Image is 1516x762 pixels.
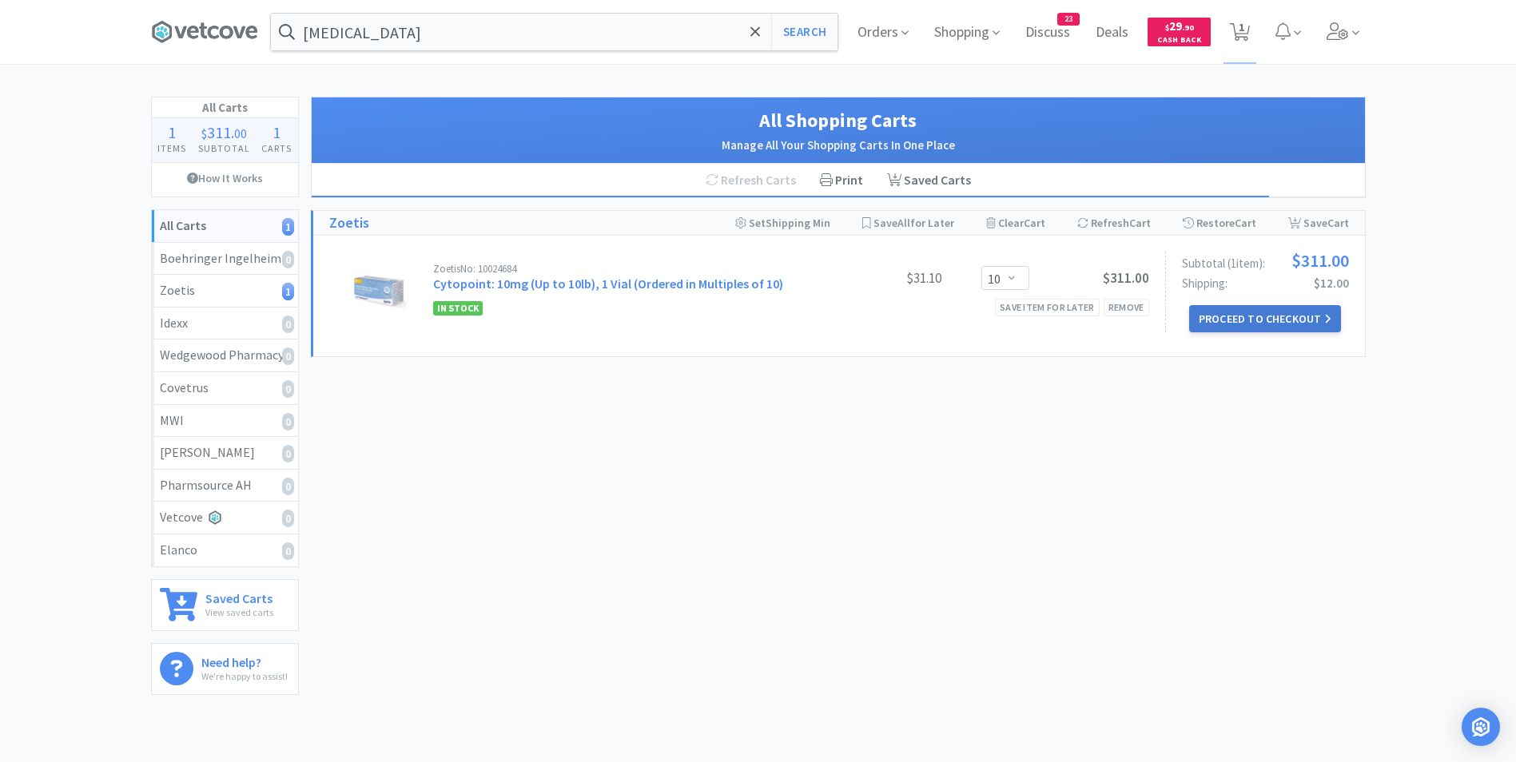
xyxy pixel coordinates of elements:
[1235,216,1256,230] span: Cart
[1288,211,1349,235] div: Save
[256,141,298,156] h4: Carts
[282,478,294,495] i: 0
[1129,216,1151,230] span: Cart
[160,411,290,431] div: MWI
[897,216,910,230] span: All
[282,510,294,527] i: 0
[875,164,983,197] a: Saved Carts
[152,502,298,534] a: Vetcove0
[282,413,294,431] i: 0
[282,445,294,462] i: 0
[1314,276,1349,291] span: $12.00
[160,345,290,366] div: Wedgewood Pharmacy
[152,405,298,438] a: MWI0
[1058,14,1079,25] span: 23
[1182,22,1194,33] span: . 90
[433,276,783,292] a: Cytopoint: 10mg (Up to 10lb), 1 Vial (Ordered in Multiples of 10)
[151,579,299,631] a: Saved CartsView saved carts
[433,301,483,316] span: In Stock
[986,211,1045,235] div: Clear
[152,275,298,308] a: Zoetis1
[152,97,298,118] h1: All Carts
[433,264,822,274] div: Zoetis No: 10024684
[160,248,290,269] div: Boehringer Ingelheim
[282,218,294,236] i: 1
[152,210,298,243] a: All Carts1
[749,216,766,230] span: Set
[1462,708,1500,746] div: Open Intercom Messenger
[873,216,954,230] span: Save for Later
[1165,22,1169,33] span: $
[160,540,290,561] div: Elanco
[328,136,1349,155] h2: Manage All Your Shopping Carts In One Place
[1224,27,1256,42] a: 1
[192,125,256,141] div: .
[1089,26,1135,40] a: Deals
[1019,26,1076,40] a: Discuss23
[152,243,298,276] a: Boehringer Ingelheim0
[282,347,294,365] i: 0
[1024,216,1045,230] span: Cart
[234,125,247,141] span: 00
[1104,299,1149,316] div: Remove
[160,313,290,334] div: Idexx
[207,122,231,142] span: 311
[152,534,298,566] a: Elanco0
[1157,36,1201,46] span: Cash Back
[168,122,176,142] span: 1
[1165,18,1194,34] span: 29
[1182,277,1349,289] div: Shipping:
[152,437,298,470] a: [PERSON_NAME]0
[808,164,875,197] div: Print
[160,378,290,399] div: Covetrus
[282,251,294,268] i: 0
[152,339,298,372] a: Wedgewood Pharmacy0
[822,268,941,288] div: $31.10
[282,283,294,300] i: 1
[152,141,193,156] h4: Items
[328,105,1349,136] h1: All Shopping Carts
[735,211,830,235] div: Shipping Min
[152,163,298,193] a: How It Works
[271,14,838,50] input: Search by item, sku, manufacturer, ingredient, size...
[282,316,294,333] i: 0
[995,299,1100,316] div: Save item for later
[1148,10,1211,54] a: $29.90Cash Back
[351,264,407,319] img: 79467d3129c14af587c8eb86c0883fd0_534320.jpeg
[771,14,838,50] button: Search
[152,470,298,502] a: Pharmsource AH0
[1189,305,1341,332] button: Proceed to Checkout
[329,212,369,235] a: Zoetis
[1077,211,1151,235] div: Refresh
[1182,252,1349,269] div: Subtotal ( 1 item ):
[201,125,207,141] span: $
[273,122,281,142] span: 1
[201,669,288,684] p: We're happy to assist!
[1291,252,1349,269] span: $311.00
[1183,211,1256,235] div: Restore
[282,542,294,560] i: 0
[192,141,256,156] h4: Subtotal
[201,652,288,669] h6: Need help?
[152,308,298,340] a: Idexx0
[205,605,273,620] p: View saved carts
[160,443,290,463] div: [PERSON_NAME]
[152,372,298,405] a: Covetrus0
[282,380,294,398] i: 0
[694,164,808,197] div: Refresh Carts
[160,280,290,301] div: Zoetis
[205,588,273,605] h6: Saved Carts
[1327,216,1349,230] span: Cart
[160,217,206,233] strong: All Carts
[1103,269,1149,287] span: $311.00
[160,507,290,528] div: Vetcove
[160,475,290,496] div: Pharmsource AH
